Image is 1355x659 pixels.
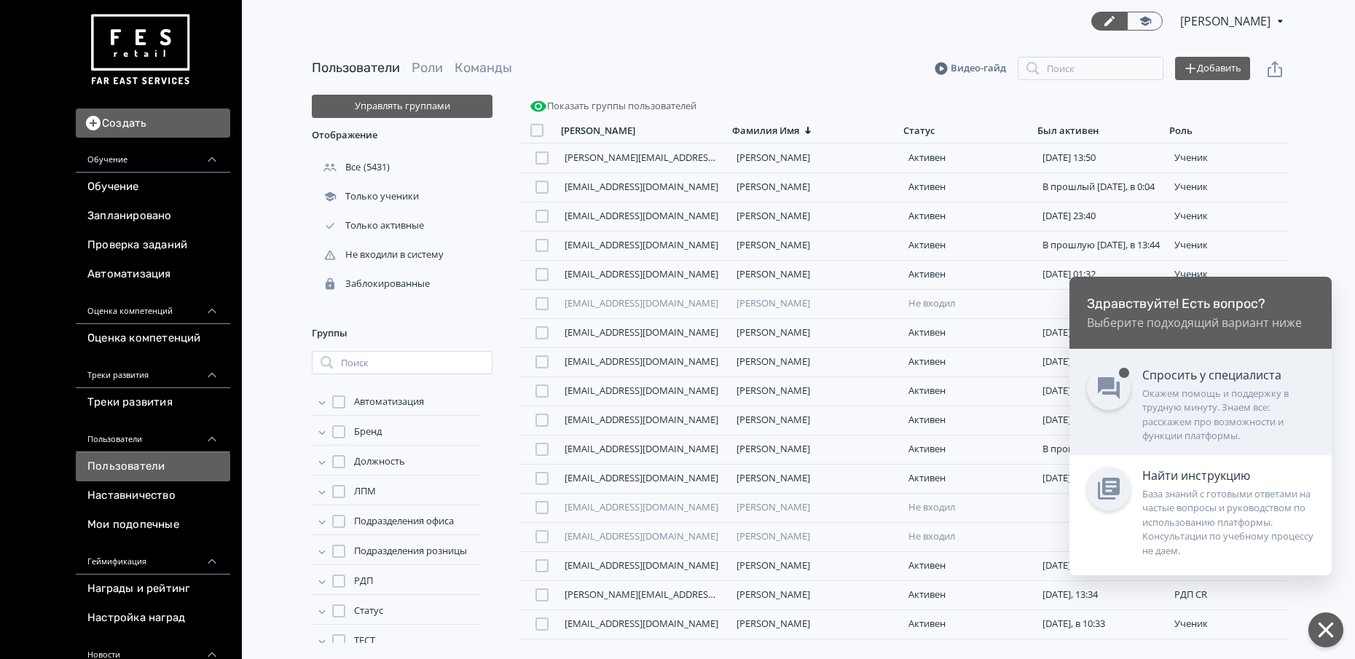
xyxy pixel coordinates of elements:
div: [DATE] 17:09 [1042,327,1163,339]
div: Активен [908,152,1029,164]
a: [PERSON_NAME] [737,325,810,339]
a: [PERSON_NAME] [737,442,810,455]
a: [EMAIL_ADDRESS][DOMAIN_NAME] [565,296,718,309]
a: [PERSON_NAME][EMAIL_ADDRESS][DOMAIN_NAME] [565,151,792,164]
div: Только ученики [312,190,422,203]
span: Бренд [354,425,382,439]
div: [PERSON_NAME] [561,125,635,137]
a: Обучение [76,173,230,202]
button: Создать [76,108,230,138]
div: ученик [1174,181,1282,193]
div: Только активные [312,219,427,232]
div: Окажем помощь и поддержку в трудную минуту. Знаем все: расскажем про возможности и функции платфо... [1142,387,1314,443]
div: База знаний с готовыми ответами на частые вопросы и руководством по использованию платформы. Конс... [1142,487,1314,559]
a: [PERSON_NAME] [737,529,810,542]
a: Настройка наград [76,604,230,633]
div: Активен [908,269,1029,280]
div: ученик [1174,210,1282,222]
span: ЛПМ [354,484,376,499]
a: Мои подопечные [76,510,230,540]
span: Автоматизация [354,395,424,409]
a: [PERSON_NAME] [737,296,810,309]
div: Активен [908,443,1029,455]
a: [PERSON_NAME] [737,588,810,601]
div: Активен [908,560,1029,572]
span: Должность [354,454,405,469]
button: Добавить [1175,57,1250,80]
div: Активен [908,210,1029,222]
div: [DATE] 01:32 [1042,269,1163,280]
div: РДП CR [1174,589,1282,601]
a: [EMAIL_ADDRESS][DOMAIN_NAME] [565,355,718,368]
span: Статус [354,604,383,618]
a: [EMAIL_ADDRESS][DOMAIN_NAME] [565,500,718,513]
a: [EMAIL_ADDRESS][DOMAIN_NAME] [565,384,718,397]
div: Активен [908,414,1029,426]
div: ученик [1174,618,1282,630]
a: Команды [455,60,512,76]
a: [EMAIL_ADDRESS][DOMAIN_NAME] [565,209,718,222]
a: [PERSON_NAME] [737,471,810,484]
div: Был активен [1037,125,1099,137]
div: Активен [908,385,1029,397]
a: Проверка заданий [76,231,230,260]
div: Не входили в систему [312,248,447,261]
div: Активен [908,473,1029,484]
div: [DATE], в 10:33 [1042,618,1163,630]
button: Управлять группами [312,95,492,118]
div: В прошлый [DATE], в 0:04 [1042,181,1163,193]
a: [PERSON_NAME] [737,267,810,280]
div: Группы [312,316,492,351]
div: Роль [1169,125,1193,137]
div: Здравствуйте! Есть вопрос? [1087,294,1314,314]
div: [DATE] 19:45 [1042,560,1163,572]
div: Активен [908,181,1029,193]
a: Оценка компетенций [76,324,230,353]
img: https://files.teachbase.ru/system/account/57463/logo/medium-936fc5084dd2c598f50a98b9cbe0469a.png [87,9,192,91]
div: [DATE] 20:17 [1042,473,1163,484]
div: ученик [1174,240,1282,251]
div: Активен [908,240,1029,251]
span: ТЕСТ [354,634,375,648]
div: В прошлую [DATE], в 13:44 [1042,240,1163,251]
a: [EMAIL_ADDRESS][DOMAIN_NAME] [565,442,718,455]
a: Пользователи [76,452,230,481]
svg: Экспорт пользователей файлом [1266,60,1284,78]
div: [DATE], 13:34 [1042,589,1163,601]
a: [PERSON_NAME] [737,355,810,368]
a: [EMAIL_ADDRESS][DOMAIN_NAME] [565,238,718,251]
div: Статус [903,125,935,137]
div: Не входил [908,502,1029,513]
a: [EMAIL_ADDRESS][DOMAIN_NAME] [565,559,718,572]
div: Активен [908,356,1029,368]
div: [DATE] 11:46 [1042,385,1163,397]
span: Подразделения офиса [354,514,454,529]
div: Обучение [76,138,230,173]
div: Фамилия Имя [732,125,799,137]
div: [DATE] 23:40 [1042,210,1163,222]
button: Показать группы пользователей [527,95,699,118]
div: Спросить у специалиста [1142,366,1314,384]
div: Не входил [908,298,1029,309]
a: [EMAIL_ADDRESS][DOMAIN_NAME] [565,471,718,484]
a: Наставничество [76,481,230,510]
a: Роли [412,60,443,76]
a: Пользователи [312,60,400,76]
span: РДП [354,574,373,588]
div: Найти инструкцию [1142,467,1314,484]
div: [DATE] 13:55 [1042,356,1163,368]
div: Активен [908,327,1029,339]
div: Пользователи [76,417,230,452]
a: Треки развития [76,388,230,417]
div: [DATE] 13:50 [1042,152,1163,164]
a: [PERSON_NAME] [737,151,810,164]
a: [PERSON_NAME] [737,500,810,513]
a: [EMAIL_ADDRESS][DOMAIN_NAME] [565,180,718,193]
span: Подразделения розницы [354,544,467,559]
div: Отображение [312,118,492,153]
a: Награды и рейтинг [76,575,230,604]
a: [PERSON_NAME] [737,238,810,251]
a: [EMAIL_ADDRESS][DOMAIN_NAME] [565,413,718,426]
a: [PERSON_NAME] [737,413,810,426]
a: Переключиться в режим ученика [1127,12,1163,31]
